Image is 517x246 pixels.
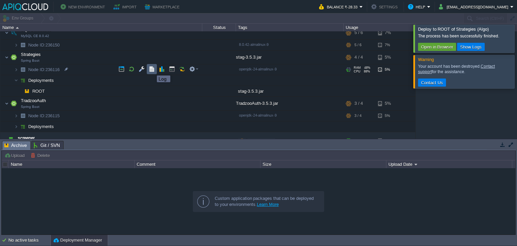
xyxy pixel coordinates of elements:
span: 236150 [28,42,61,48]
img: AMDAwAAAACH5BAEAAAAALAAAAAABAAEAAAICRAEAOw== [9,26,19,39]
div: Upload Date [387,160,512,168]
button: Settings [371,3,400,11]
div: Log [159,76,169,82]
img: AMDAwAAAACH5BAEAAAAALAAAAAABAAEAAAICRAEAOw== [14,40,18,50]
div: tradzoo2021 [247,138,275,144]
div: 5 / 6 [354,26,363,39]
img: AMDAwAAAACH5BAEAAAAALAAAAAABAAEAAAICRAEAOw== [18,86,22,96]
div: 7% [378,26,400,39]
a: Node ID:236150 [28,42,61,48]
div: Comment [135,160,260,168]
button: New Environment [61,3,107,11]
div: 3 / 4 [354,97,363,110]
span: Deploy to ROOT of Strategies (Algo) [418,27,489,32]
a: Node ID:236116 [28,67,61,72]
img: AMDAwAAAACH5BAEAAAAALAAAAAABAAEAAAICRAEAOw== [0,132,6,150]
img: AMDAwAAAACH5BAEAAAAALAAAAAABAAEAAAICRAEAOw== [5,97,9,110]
span: 236115 [28,113,61,119]
div: 5% [378,111,400,121]
button: Help [408,3,427,11]
div: 5 / 6 [354,40,361,50]
div: Tags [236,24,343,31]
img: AMDAwAAAACH5BAEAAAAALAAAAAABAAEAAAICRAEAOw== [6,132,15,150]
span: Spring Boot [21,105,39,109]
div: Your account has been destroyed. for the assistance. [418,64,513,74]
a: Deployments [28,78,55,83]
img: APIQCloud [2,3,48,10]
span: Node ID: [28,67,45,72]
img: AMDAwAAAACH5BAEAAAAALAAAAAABAAEAAAICRAEAOw== [18,111,28,121]
div: 5% [378,51,400,64]
div: 5% [378,97,400,110]
span: RAM [354,66,361,69]
div: stag-3.5.3.jar [236,51,344,64]
div: No active tasks [8,235,50,246]
div: 5% [378,64,400,75]
span: openjdk-24-almalinux-9 [239,113,277,117]
img: AMDAwAAAACH5BAEAAAAALAAAAAABAAEAAAICRAEAOw== [9,97,19,110]
span: Archive [4,141,27,150]
span: 88% [363,70,370,73]
button: Balance ₹-28.33 [319,3,359,11]
div: The process has been successfully finished. [418,33,513,39]
div: TradzooAuth-3.5.3.jar [236,97,344,110]
div: Custom application packages that can be deployed to your environments. [215,195,318,208]
button: Upload [4,152,27,158]
div: 3 / 4 [354,111,361,121]
div: Status [203,24,236,31]
div: stag-3.5.3.jar [236,86,344,96]
div: 8 / 16 [354,132,365,150]
span: openjdk-24-almalinux-9 [239,67,277,71]
a: SQL DatabasesMySQL CE 8.0.42 [20,27,53,32]
span: Git / SVN [34,141,60,149]
span: Node ID: [28,42,45,48]
a: Node ID:236115 [28,113,61,119]
span: 236116 [28,67,61,72]
span: Strategies [20,52,42,57]
span: MySQL CE 8.0.42 [21,34,49,38]
img: AMDAwAAAACH5BAEAAAAALAAAAAABAAEAAAICRAEAOw== [14,64,18,75]
div: 8% [378,132,400,150]
span: TradzooAuth [20,98,47,103]
div: 4 / 4 [354,51,363,64]
a: ROOT [32,88,46,94]
img: AMDAwAAAACH5BAEAAAAALAAAAAABAAEAAAICRAEAOw== [9,51,19,64]
span: Spring Boot [21,59,39,63]
img: AMDAwAAAACH5BAEAAAAALAAAAAABAAEAAAICRAEAOw== [18,40,28,50]
button: Marketplace [145,3,181,11]
div: Size [261,160,386,168]
a: screener [18,135,35,142]
button: Contact Us [419,80,445,86]
img: AMDAwAAAACH5BAEAAAAALAAAAAABAAEAAAICRAEAOw== [18,75,28,86]
img: AMDAwAAAACH5BAEAAAAALAAAAAABAAEAAAICRAEAOw== [14,111,18,121]
span: CPU [354,70,360,73]
div: Running [202,132,236,150]
a: Learn More [257,202,279,207]
button: Open in Browser [419,44,455,50]
img: AMDAwAAAACH5BAEAAAAALAAAAAABAAEAAAICRAEAOw== [18,64,28,75]
img: AMDAwAAAACH5BAEAAAAALAAAAAABAAEAAAICRAEAOw== [5,51,9,64]
button: Import [113,3,139,11]
div: Name [1,24,202,31]
button: Deployment Manager [54,237,102,244]
span: 8.0.42-almalinux-9 [239,42,269,47]
button: [EMAIL_ADDRESS][DOMAIN_NAME] [439,3,510,11]
img: AMDAwAAAACH5BAEAAAAALAAAAAABAAEAAAICRAEAOw== [14,75,18,86]
div: Usage [344,24,415,31]
span: 48% [364,66,370,69]
span: Warning [418,57,434,62]
div: 7% [378,40,400,50]
button: Show Logs [458,44,484,50]
div: Name [9,160,134,168]
a: StrategiesSpring Boot [20,52,42,57]
img: AMDAwAAAACH5BAEAAAAALAAAAAABAAEAAAICRAEAOw== [14,121,18,132]
img: AMDAwAAAACH5BAEAAAAALAAAAAABAAEAAAICRAEAOw== [5,26,9,39]
img: AMDAwAAAACH5BAEAAAAALAAAAAABAAEAAAICRAEAOw== [18,121,28,132]
a: Deployments [28,124,55,129]
img: AMDAwAAAACH5BAEAAAAALAAAAAABAAEAAAICRAEAOw== [22,86,32,96]
span: Node ID: [28,113,45,118]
